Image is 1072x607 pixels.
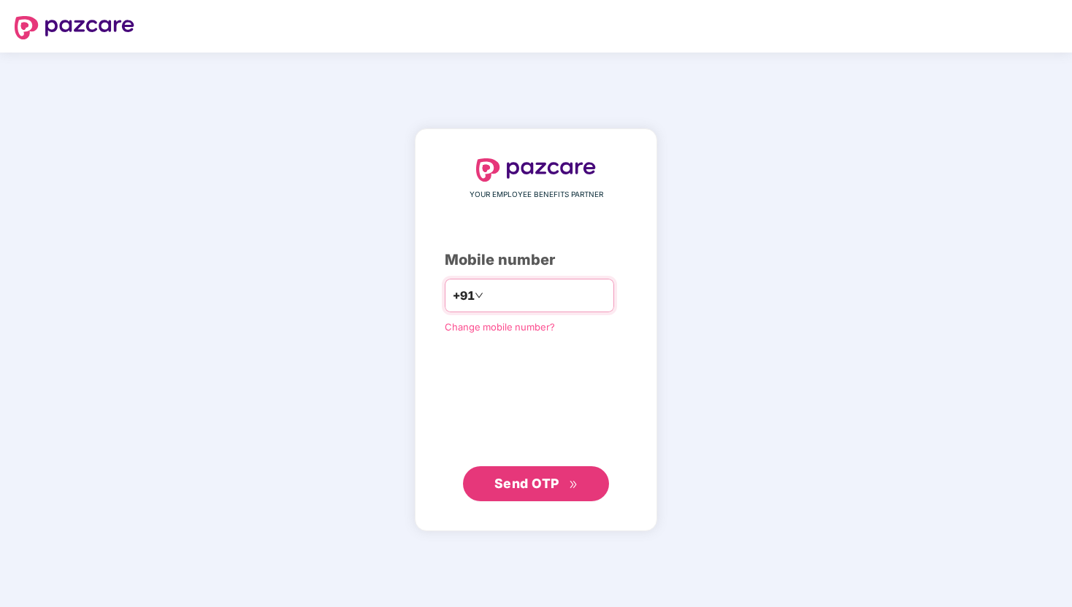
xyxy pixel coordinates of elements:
span: Send OTP [494,476,559,491]
span: +91 [453,287,475,305]
span: double-right [569,480,578,490]
span: down [475,291,483,300]
span: YOUR EMPLOYEE BENEFITS PARTNER [470,189,603,201]
img: logo [15,16,134,39]
img: logo [476,158,596,182]
div: Mobile number [445,249,627,271]
a: Change mobile number? [445,321,555,333]
button: Send OTPdouble-right [463,466,609,501]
